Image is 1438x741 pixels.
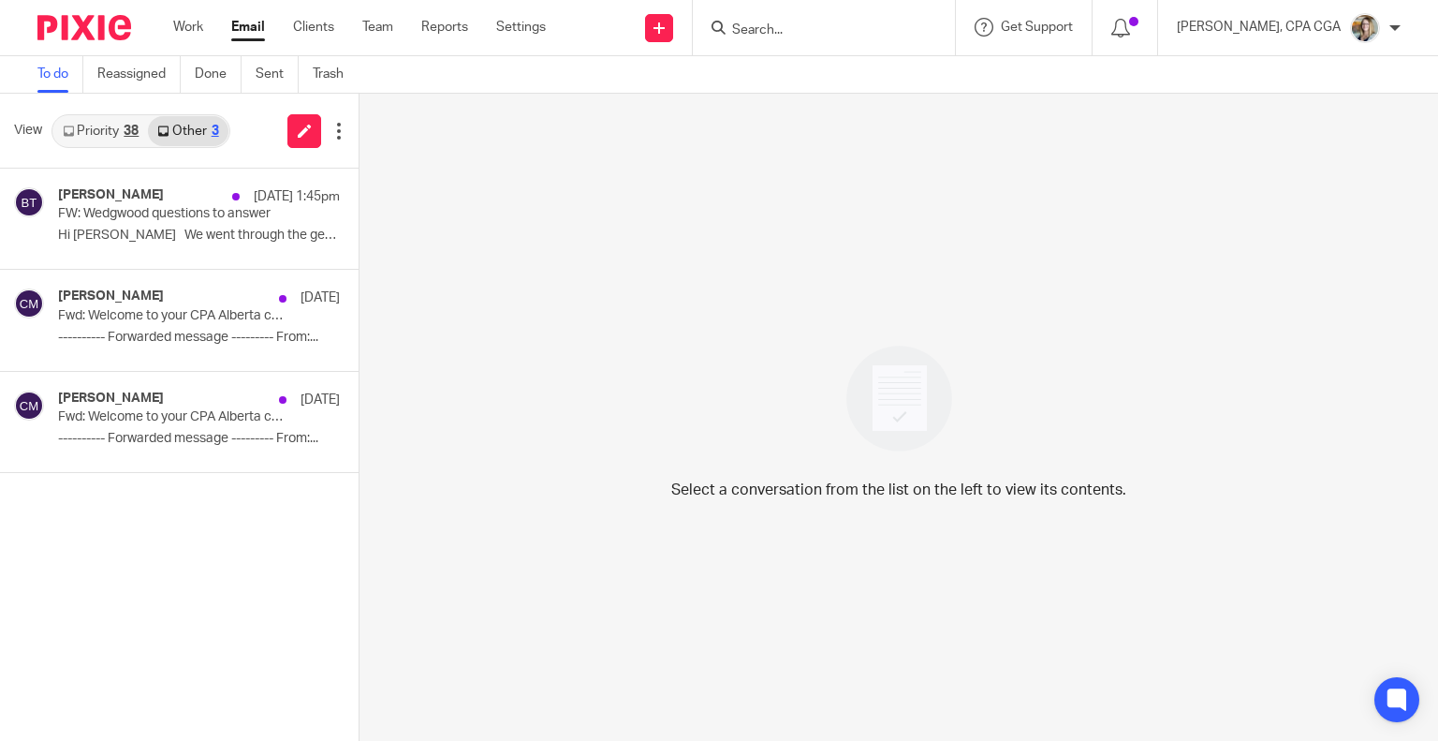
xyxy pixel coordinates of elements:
[173,18,203,37] a: Work
[1350,13,1380,43] img: Chrissy%20McGale%20Bio%20Pic%201.jpg
[124,125,139,138] div: 38
[256,56,299,93] a: Sent
[313,56,358,93] a: Trash
[730,22,899,39] input: Search
[58,431,340,447] p: ---------- Forwarded message --------- From:...
[58,206,284,222] p: FW: Wedgwood questions to answer
[293,18,334,37] a: Clients
[1177,18,1341,37] p: [PERSON_NAME], CPA CGA
[301,391,340,409] p: [DATE]
[301,289,340,307] p: [DATE]
[58,228,340,244] p: Hi [PERSON_NAME] We went through the general...
[496,18,546,37] a: Settings
[1001,21,1073,34] span: Get Support
[195,56,242,93] a: Done
[14,121,42,141] span: View
[58,409,284,425] p: Fwd: Welcome to your CPA Alberta course - Income Tax - Owner-Manager Compensation
[37,56,83,93] a: To do
[58,289,164,304] h4: [PERSON_NAME]
[14,391,44,421] img: svg%3E
[14,187,44,217] img: svg%3E
[362,18,393,37] a: Team
[231,18,265,37] a: Email
[834,333,964,464] img: image
[212,125,219,138] div: 3
[58,391,164,407] h4: [PERSON_NAME]
[37,15,131,40] img: Pixie
[53,116,148,146] a: Priority38
[58,187,164,203] h4: [PERSON_NAME]
[421,18,468,37] a: Reports
[14,289,44,319] img: svg%3E
[254,187,340,206] p: [DATE] 1:45pm
[58,330,340,346] p: ---------- Forwarded message --------- From:...
[671,479,1126,501] p: Select a conversation from the list on the left to view its contents.
[148,116,227,146] a: Other3
[58,308,284,324] p: Fwd: Welcome to your CPA Alberta course - Corporate Tax - Review of Tax Planning
[97,56,181,93] a: Reassigned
